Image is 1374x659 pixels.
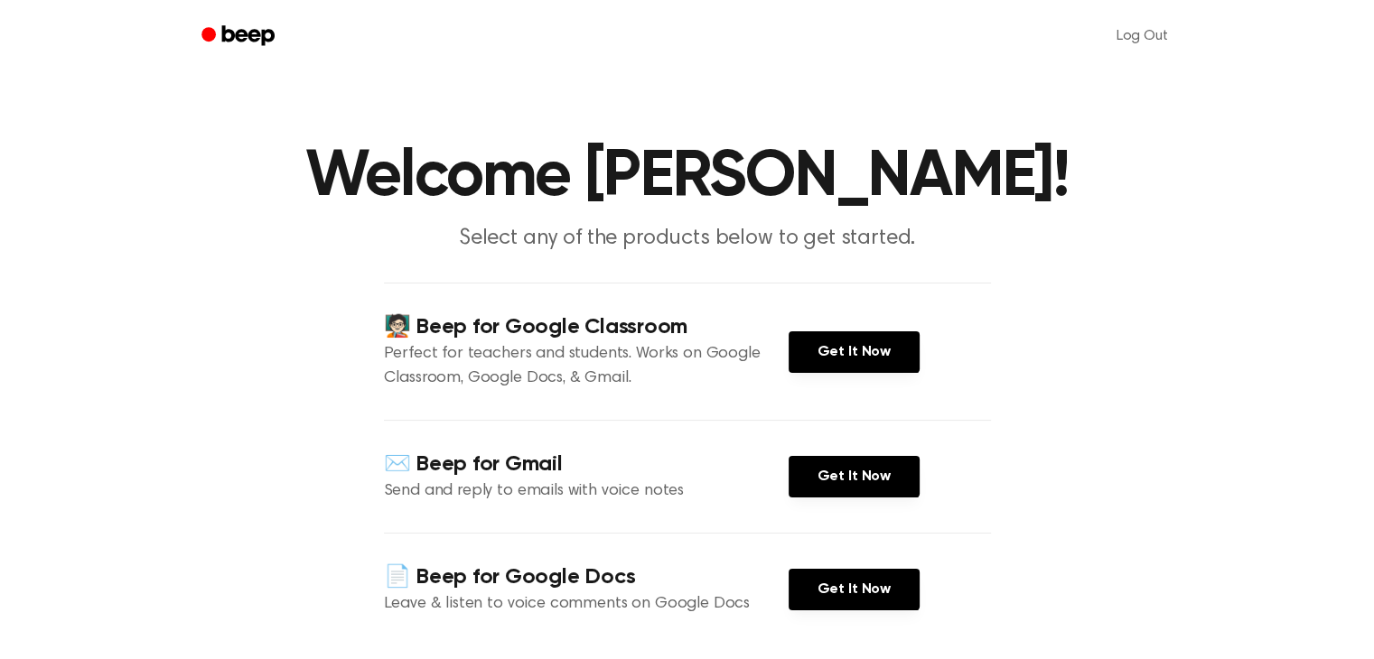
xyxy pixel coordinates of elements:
[189,19,291,54] a: Beep
[225,144,1150,209] h1: Welcome [PERSON_NAME]!
[341,224,1034,254] p: Select any of the products below to get started.
[1098,14,1186,58] a: Log Out
[384,479,789,504] p: Send and reply to emails with voice notes
[789,331,920,373] a: Get It Now
[384,312,789,342] h4: 🧑🏻‍🏫 Beep for Google Classroom
[384,562,789,592] h4: 📄 Beep for Google Docs
[789,456,920,497] a: Get It Now
[384,450,789,479] h4: ✉️ Beep for Gmail
[384,342,789,391] p: Perfect for teachers and students. Works on Google Classroom, Google Docs, & Gmail.
[789,569,920,610] a: Get It Now
[384,592,789,617] p: Leave & listen to voice comments on Google Docs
